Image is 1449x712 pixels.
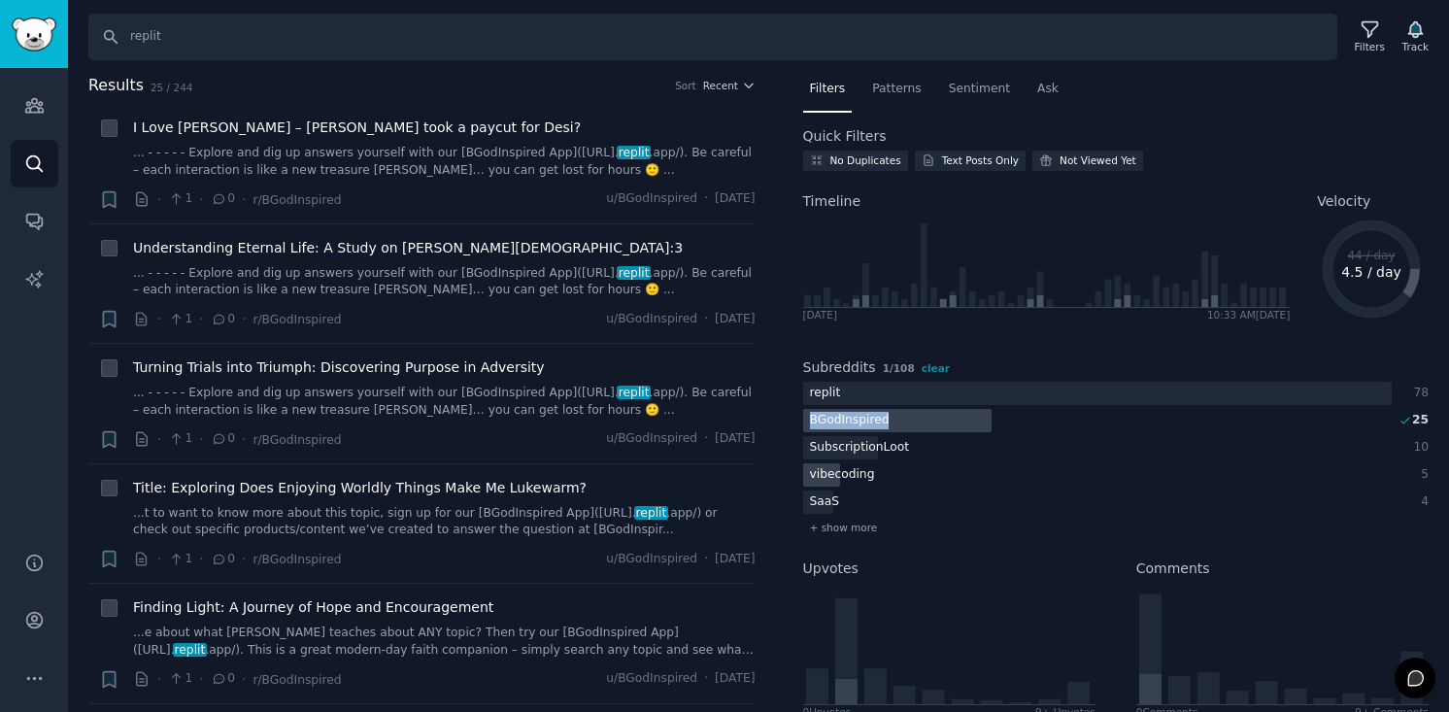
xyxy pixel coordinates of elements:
span: Velocity [1317,191,1370,212]
div: 5 [1412,466,1430,484]
span: 0 [211,670,235,688]
span: replit [617,266,651,280]
span: · [242,549,246,569]
h2: Subreddits [803,357,876,378]
span: · [704,670,708,688]
div: replit [803,382,848,406]
span: · [704,551,708,568]
span: Filters [810,81,846,98]
a: Title: Exploring Does Enjoying Worldly Things Make Me Lukewarm? [133,478,587,498]
span: replit [617,386,651,399]
span: · [242,669,246,690]
span: r/BGodInspired [253,193,341,207]
span: · [199,549,203,569]
span: Recent [703,79,738,92]
div: Track [1402,40,1429,53]
span: · [704,311,708,328]
div: Filters [1355,40,1385,53]
div: 78 [1412,385,1430,402]
h2: Upvotes [803,559,859,579]
span: · [157,549,161,569]
span: · [199,189,203,210]
span: · [157,309,161,329]
span: · [199,429,203,450]
div: 10:33 AM [DATE] [1207,308,1290,322]
span: Results [88,74,144,98]
span: [DATE] [715,551,755,568]
span: · [242,429,246,450]
span: [DATE] [715,670,755,688]
span: 0 [211,551,235,568]
div: 4 [1412,493,1430,511]
span: 1 [168,190,192,208]
img: GummySearch logo [12,17,56,51]
text: 44 / day [1348,249,1396,262]
a: ... - - - - - Explore and dig up answers yourself with our [BGodInspired App]([URL].replit.app/).... [133,385,756,419]
input: Search Keyword [88,14,1337,60]
span: · [242,309,246,329]
span: r/BGodInspired [253,433,341,447]
button: Recent [703,79,756,92]
span: replit [634,506,668,520]
div: No Duplicates [830,153,901,167]
span: 1 [168,551,192,568]
span: + show more [810,521,878,534]
button: Track [1396,17,1435,57]
div: BGodInspired [803,409,896,433]
span: [DATE] [715,430,755,448]
span: 0 [211,311,235,328]
span: · [704,430,708,448]
span: Patterns [872,81,921,98]
span: u/BGodInspired [606,551,697,568]
span: · [242,189,246,210]
span: r/BGodInspired [253,313,341,326]
span: [DATE] [715,190,755,208]
span: · [199,669,203,690]
span: clear [922,362,950,374]
a: ... - - - - - Explore and dig up answers yourself with our [BGodInspired App]([URL].replit.app/).... [133,265,756,299]
div: SubscriptionLoot [803,436,917,460]
div: Sort [675,79,696,92]
span: · [157,669,161,690]
span: replit [617,146,651,159]
span: 0 [211,430,235,448]
div: 25 [1412,412,1430,429]
a: ... - - - - - Explore and dig up answers yourself with our [BGodInspired App]([URL].replit.app/).... [133,145,756,179]
span: r/BGodInspired [253,673,341,687]
span: 25 / 244 [151,82,193,93]
span: · [704,190,708,208]
a: ...t to want to know more about this topic, sign up for our [BGodInspired App]([URL].replit.app/)... [133,505,756,539]
h2: Quick Filters [803,126,887,147]
text: 4.5 / day [1341,264,1401,280]
span: u/BGodInspired [606,311,697,328]
span: · [157,189,161,210]
span: 0 [211,190,235,208]
div: Not Viewed Yet [1060,153,1136,167]
a: Turning Trials into Triumph: Discovering Purpose in Adversity [133,357,545,378]
span: [DATE] [715,311,755,328]
a: Finding Light: A Journey of Hope and Encouragement [133,597,493,618]
span: 1 [168,311,192,328]
div: SaaS [803,491,847,515]
span: u/BGodInspired [606,430,697,448]
span: u/BGodInspired [606,190,697,208]
a: Understanding Eternal Life: A Study on [PERSON_NAME][DEMOGRAPHIC_DATA]:3 [133,238,683,258]
a: I Love [PERSON_NAME] – [PERSON_NAME] took a paycut for Desi? [133,118,581,138]
div: vibecoding [803,463,882,488]
span: r/BGodInspired [253,553,341,566]
span: Timeline [803,191,861,212]
span: · [157,429,161,450]
span: 1 [168,430,192,448]
span: replit [173,643,207,657]
div: Text Posts Only [942,153,1019,167]
div: 10 [1412,439,1430,457]
span: Ask [1037,81,1059,98]
span: u/BGodInspired [606,670,697,688]
h2: Comments [1136,559,1210,579]
span: 1 [168,670,192,688]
